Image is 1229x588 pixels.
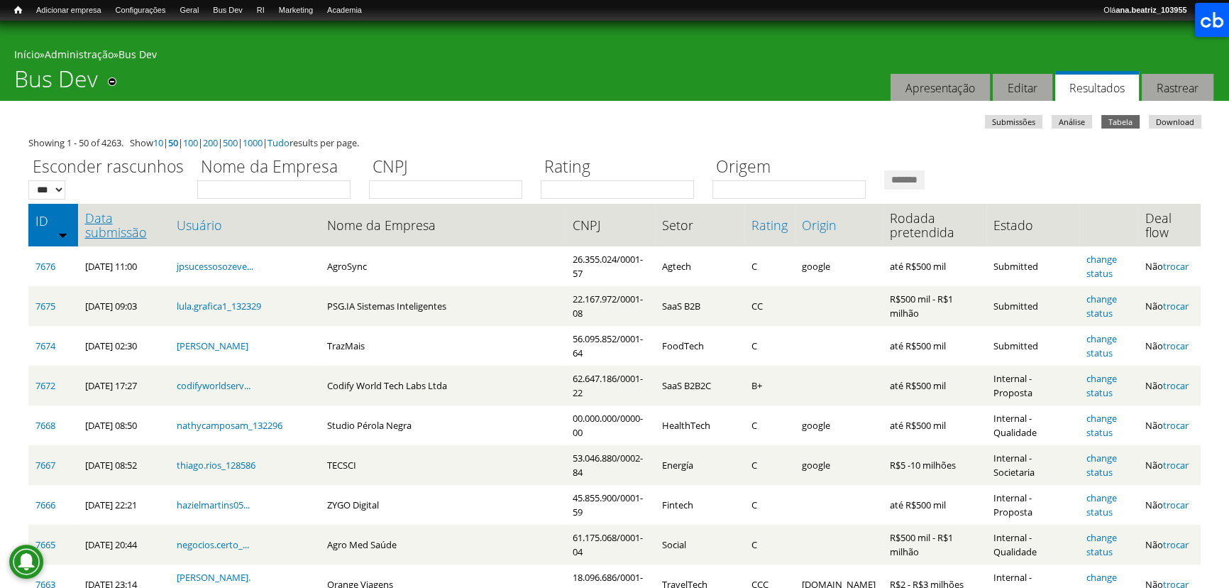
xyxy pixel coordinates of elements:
td: google [795,246,883,286]
a: Rastrear [1142,74,1213,102]
td: SaaS B2B2C [655,366,745,405]
td: Submitted [986,246,1080,286]
a: 50 [168,136,178,149]
td: Internal - Qualidade [986,525,1080,565]
td: FoodTech [655,326,745,366]
a: nathycamposam_132296 [177,419,282,432]
td: C [744,405,795,445]
a: Editar [993,74,1052,102]
a: Administração [45,48,114,61]
td: Social [655,525,745,565]
td: [DATE] 22:21 [78,485,170,525]
a: Usuário [177,218,313,232]
td: até R$500 mil [883,246,986,286]
td: [DATE] 08:52 [78,445,170,485]
th: Setor [655,204,745,246]
a: Início [14,48,40,61]
a: Resultados [1055,71,1139,102]
td: HealthTech [655,405,745,445]
th: Rodada pretendida [883,204,986,246]
a: Download [1149,115,1201,129]
td: R$500 mil - R$1 milhão [883,525,986,565]
td: [DATE] 02:30 [78,326,170,366]
a: change status [1086,253,1117,280]
td: Internal - Societaria [986,445,1080,485]
td: C [744,246,795,286]
a: hazielmartins05... [177,499,250,511]
td: até R$500 mil [883,405,986,445]
td: C [744,326,795,366]
td: Internal - Qualidade [986,405,1080,445]
a: Adicionar empresa [29,4,109,18]
td: TECSCI [320,445,566,485]
td: [DATE] 09:03 [78,286,170,326]
td: Codify World Tech Labs Ltda [320,366,566,405]
th: Nome da Empresa [320,204,566,246]
td: até R$500 mil [883,326,986,366]
img: ordem crescente [58,230,67,239]
a: 7666 [35,499,55,511]
a: change status [1086,372,1117,399]
td: B+ [744,366,795,405]
td: C [744,525,795,565]
a: change status [1086,531,1117,558]
a: 500 [223,136,238,149]
td: 61.175.068/0001-04 [566,525,655,565]
a: Origin [802,218,876,232]
td: até R$500 mil [883,366,986,405]
a: 10 [153,136,163,149]
td: [DATE] 17:27 [78,366,170,405]
td: Agro Med Saúde [320,525,566,565]
th: CNPJ [566,204,655,246]
a: negocios.certo_... [177,538,249,551]
a: Submissões [985,115,1042,129]
td: R$500 mil - R$1 milhão [883,286,986,326]
a: Bus Dev [119,48,157,61]
td: Submitted [986,326,1080,366]
td: R$5 -10 milhões [883,445,986,485]
td: Não [1138,445,1201,485]
a: trocar [1163,419,1189,432]
td: google [795,405,883,445]
a: 7672 [35,379,55,392]
td: Não [1138,525,1201,565]
a: Tudo [268,136,290,149]
a: trocar [1163,339,1189,352]
a: trocar [1163,459,1189,472]
td: 45.855.900/0001-59 [566,485,655,525]
a: Data submissão [85,211,162,239]
td: [DATE] 20:44 [78,525,170,565]
td: google [795,445,883,485]
td: PSG.IA Sistemas Inteligentes [320,286,566,326]
td: C [744,485,795,525]
td: Não [1138,485,1201,525]
label: CNPJ [369,155,531,180]
td: Não [1138,246,1201,286]
a: RI [250,4,272,18]
th: Estado [986,204,1080,246]
h1: Bus Dev [14,65,98,101]
a: Tabela [1101,115,1140,129]
a: jpsucessosozeve... [177,260,253,273]
td: Energía [655,445,745,485]
div: » » [14,48,1215,65]
td: [DATE] 11:00 [78,246,170,286]
a: Análise [1052,115,1092,129]
td: Agtech [655,246,745,286]
a: Início [7,4,29,17]
a: trocar [1163,499,1189,511]
a: thiago.rios_128586 [177,459,255,472]
div: Showing 1 - 50 of 4263. Show | | | | | | results per page. [28,136,1201,150]
td: Internal - Proposta [986,485,1080,525]
a: 7674 [35,339,55,352]
a: trocar [1163,300,1189,312]
td: 62.647.186/0001-22 [566,366,655,405]
a: Oláana.beatriz_103955 [1096,4,1194,18]
a: [PERSON_NAME] [177,339,248,352]
a: ID [35,214,71,228]
a: 7665 [35,538,55,551]
a: Bus Dev [206,4,250,18]
a: 7667 [35,459,55,472]
td: [DATE] 08:50 [78,405,170,445]
a: 7676 [35,260,55,273]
